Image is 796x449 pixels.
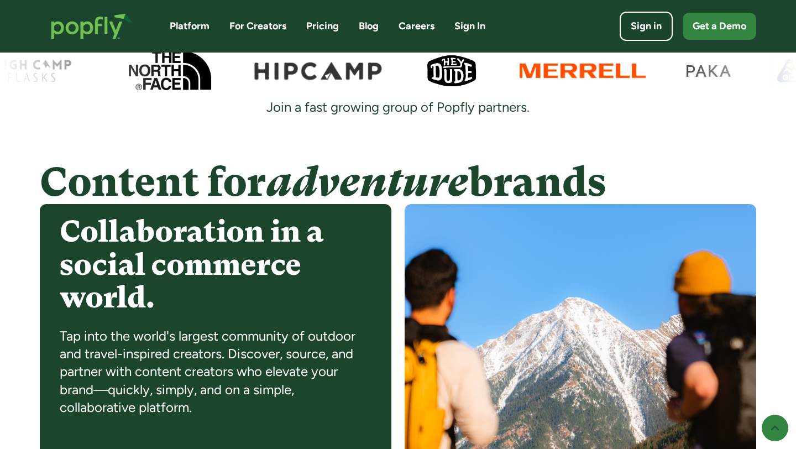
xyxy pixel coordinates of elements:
div: Sign in [631,19,662,33]
a: Blog [359,19,379,33]
div: Join a fast growing group of Popfly partners. [253,98,543,116]
div: Tap into the world's largest community of outdoor and travel-inspired creators. Discover, source,... [60,327,371,417]
a: Careers [399,19,434,33]
div: Get a Demo [693,19,746,33]
h4: Collaboration in a social commerce world. [60,215,371,314]
a: For Creators [229,19,286,33]
h4: Content for brands [40,160,756,204]
a: Sign In [454,19,485,33]
a: Pricing [306,19,339,33]
a: Get a Demo [683,13,756,40]
a: Platform [170,19,210,33]
em: adventure [266,159,468,205]
a: Sign in [620,12,673,41]
a: home [40,2,143,50]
